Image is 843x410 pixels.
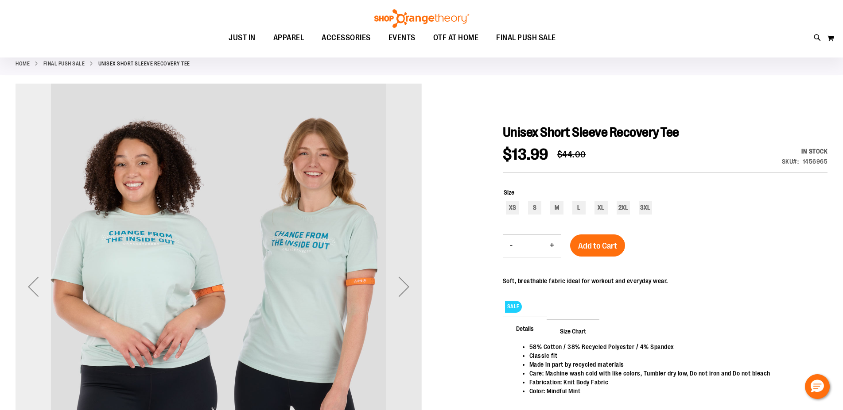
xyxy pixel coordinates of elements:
[380,28,424,48] a: EVENTS
[578,241,617,251] span: Add to Cart
[503,125,679,140] span: Unisex Short Sleeve Recovery Tee
[503,146,548,164] span: $13.99
[570,234,625,257] button: Add to Cart
[273,28,304,48] span: APPAREL
[373,9,470,28] img: Shop Orangetheory
[220,28,264,48] a: JUST IN
[388,28,416,48] span: EVENTS
[572,201,586,215] div: L
[529,360,819,369] li: Made in part by recycled materials
[557,149,586,160] span: $44.00
[782,147,828,156] div: In stock
[43,60,85,68] a: FINAL PUSH SALE
[547,319,599,342] span: Size Chart
[16,60,30,68] a: Home
[505,301,522,313] span: SALE
[805,374,830,399] button: Hello, have a question? Let’s chat.
[529,378,819,387] li: Fabrication: Knit Body Fabric
[487,28,565,48] a: FINAL PUSH SALE
[529,342,819,351] li: 58% Cotton / 38% Recycled Polyester / 4% Spandex
[529,387,819,395] li: Color: Mindful Mint
[496,28,556,48] span: FINAL PUSH SALE
[313,28,380,48] a: ACCESSORIES
[519,235,543,257] input: Product quantity
[639,201,652,215] div: 3XL
[229,28,256,48] span: JUST IN
[617,201,630,215] div: 2XL
[550,201,563,215] div: M
[782,147,828,156] div: Availability
[264,28,313,48] a: APPAREL
[503,276,668,285] div: Soft, breathable fabric ideal for workout and everyday wear.
[529,369,819,378] li: Care: Machine wash cold with like colors, Tumbler dry low, Do not iron and Do not bleach
[529,351,819,360] li: Classic fit
[433,28,479,48] span: OTF AT HOME
[543,235,561,257] button: Increase product quantity
[503,317,547,340] span: Details
[594,201,608,215] div: XL
[504,189,514,196] span: Size
[803,157,828,166] div: 1456965
[506,201,519,215] div: XS
[424,28,488,48] a: OTF AT HOME
[322,28,371,48] span: ACCESSORIES
[528,201,541,215] div: S
[782,158,799,165] strong: SKU
[503,235,519,257] button: Decrease product quantity
[98,60,190,68] strong: Unisex Short Sleeve Recovery Tee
